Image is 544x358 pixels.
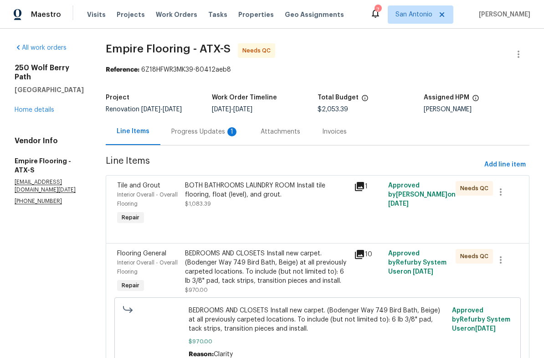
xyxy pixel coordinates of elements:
span: $2,053.39 [318,106,348,113]
a: All work orders [15,45,67,51]
span: [DATE] [388,201,409,207]
span: $970.00 [189,337,446,346]
span: Visits [87,10,106,19]
span: [DATE] [141,106,160,113]
span: Approved by Refurby System User on [388,250,446,275]
span: Add line item [484,159,526,171]
h2: 250 Wolf Berry Path [15,63,84,82]
div: 10 [354,249,382,260]
span: Geo Assignments [285,10,344,19]
span: The total cost of line items that have been proposed by Opendoor. This sum includes line items th... [361,94,369,106]
h4: Vendor Info [15,136,84,145]
span: Tile and Grout [117,182,160,189]
span: Flooring General [117,250,166,257]
span: $1,083.39 [185,201,211,207]
span: [DATE] [233,106,252,113]
span: - [141,106,182,113]
span: Interior Overall - Overall Flooring [117,260,178,275]
span: [PERSON_NAME] [475,10,530,19]
b: Reference: [106,67,139,73]
span: Needs QC [460,184,492,193]
a: Home details [15,107,54,113]
div: 6Z18HFWR3MK39-80412aeb8 [106,65,529,74]
h5: Assigned HPM [424,94,469,101]
span: The hpm assigned to this work order. [472,94,479,106]
h5: Project [106,94,129,101]
span: Interior Overall - Overall Flooring [117,192,178,207]
span: [DATE] [163,106,182,113]
div: Progress Updates [171,127,239,136]
span: Needs QC [460,252,492,261]
span: Tasks [208,11,227,18]
div: 1 [354,181,382,192]
div: 7 [375,5,381,15]
span: Repair [118,281,143,290]
chrome_annotation: [PHONE_NUMBER] [15,198,62,204]
div: BOTH BATHROOMS LAUNDRY ROOM Install tile flooring, float (level), and grout. [185,181,349,199]
h5: Work Order Timeline [212,94,277,101]
span: Properties [238,10,274,19]
span: Line Items [106,156,481,173]
h5: [GEOGRAPHIC_DATA] [15,85,84,94]
span: Approved by Refurby System User on [452,307,510,332]
h5: Total Budget [318,94,359,101]
span: Clarity [214,351,233,358]
span: Renovation [106,106,182,113]
span: Repair [118,213,143,222]
span: San Antonio [395,10,432,19]
h5: Empire Flooring - ATX-S [15,156,84,175]
div: BEDROOMS AND CLOSETS Install new carpet. (Bodenger Way 749 Bird Bath, Beige) at all previously ca... [185,249,349,285]
span: Maestro [31,10,61,19]
div: 1 [227,127,236,136]
span: Projects [117,10,145,19]
span: Needs QC [242,46,274,55]
span: $970.00 [185,287,208,293]
span: [DATE] [413,269,433,275]
span: [DATE] [475,326,496,332]
div: Attachments [261,127,300,136]
span: Approved by [PERSON_NAME] on [388,182,456,207]
span: Empire Flooring - ATX-S [106,43,231,54]
button: Add line item [481,156,529,173]
div: Invoices [322,127,347,136]
span: Reason: [189,351,214,358]
chrome_annotation: [EMAIL_ADDRESS][DOMAIN_NAME][DATE] [15,179,76,193]
div: Line Items [117,127,149,136]
span: [DATE] [212,106,231,113]
div: [PERSON_NAME] [424,106,530,113]
span: - [212,106,252,113]
span: BEDROOMS AND CLOSETS Install new carpet. (Bodenger Way 749 Bird Bath, Beige) at all previously ca... [189,306,446,333]
span: Work Orders [156,10,197,19]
